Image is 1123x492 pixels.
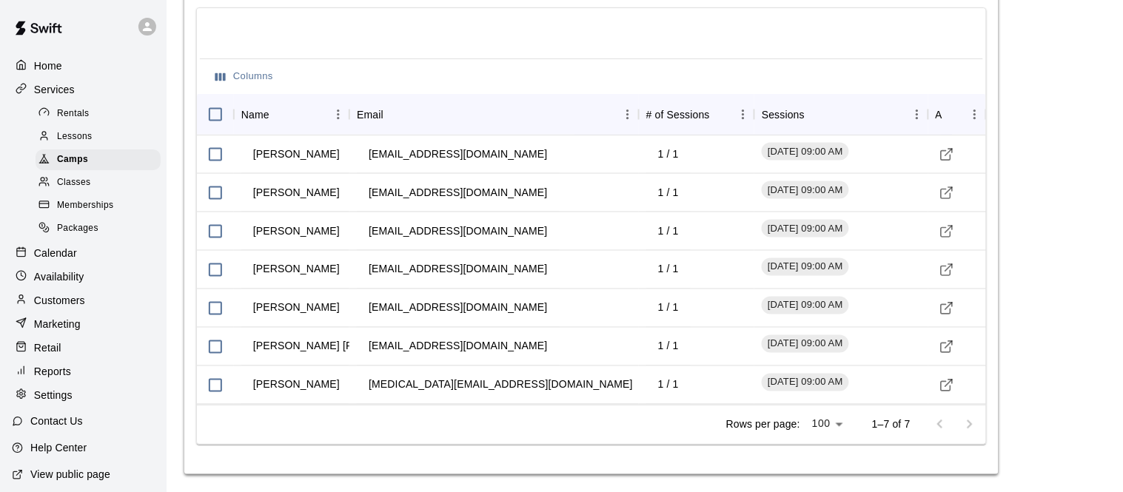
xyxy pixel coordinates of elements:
[646,212,691,251] td: 1 / 1
[327,104,349,126] button: Menu
[36,172,167,195] a: Classes
[936,94,943,135] div: Actions
[936,220,958,243] a: Visit customer profile
[646,173,691,212] td: 1 / 1
[234,94,349,135] div: Name
[12,55,155,77] a: Home
[36,218,167,240] a: Packages
[241,365,352,405] td: [PERSON_NAME]
[639,94,754,135] div: # of Sessions
[57,129,93,144] span: Lessons
[30,440,87,455] p: Help Center
[936,374,958,397] a: Visit customer profile
[726,417,800,432] p: Rows per page:
[762,337,849,351] span: [DATE] 09:00 AM
[36,102,167,125] a: Rentals
[936,336,958,358] a: Visit customer profile
[269,104,290,125] button: Sort
[928,94,986,135] div: Actions
[34,269,84,284] p: Availability
[617,104,639,126] button: Menu
[12,78,155,101] a: Services
[12,360,155,383] a: Reports
[646,250,691,289] td: 1 / 1
[943,104,964,125] button: Sort
[57,175,90,190] span: Classes
[357,365,645,405] td: [MEDICAL_DATA][EMAIL_ADDRESS][DOMAIN_NAME]
[241,250,352,289] td: [PERSON_NAME]
[34,58,62,73] p: Home
[357,173,559,212] td: [EMAIL_ADDRESS][DOMAIN_NAME]
[36,104,161,124] div: Rentals
[34,293,85,308] p: Customers
[212,65,277,88] button: Select columns
[34,246,77,260] p: Calendar
[762,299,849,313] span: [DATE] 09:00 AM
[383,104,404,125] button: Sort
[30,467,110,482] p: View public page
[12,384,155,406] a: Settings
[710,104,731,125] button: Sort
[762,183,849,198] span: [DATE] 09:00 AM
[646,135,691,174] td: 1 / 1
[646,94,710,135] div: # of Sessions
[806,414,848,435] div: 100
[57,221,98,236] span: Packages
[936,144,958,166] a: Visit customer profile
[57,152,88,167] span: Camps
[646,289,691,328] td: 1 / 1
[241,327,441,366] td: [PERSON_NAME] [PERSON_NAME]
[36,172,161,193] div: Classes
[36,149,161,170] div: Camps
[36,218,161,239] div: Packages
[357,289,559,328] td: [EMAIL_ADDRESS][DOMAIN_NAME]
[241,173,352,212] td: [PERSON_NAME]
[754,94,928,135] div: Sessions
[357,94,383,135] div: Email
[34,317,81,331] p: Marketing
[34,388,73,402] p: Settings
[36,149,167,172] a: Camps
[872,417,911,432] p: 1–7 of 7
[349,94,639,135] div: Email
[805,104,825,125] button: Sort
[34,340,61,355] p: Retail
[357,212,559,251] td: [EMAIL_ADDRESS][DOMAIN_NAME]
[30,414,83,428] p: Contact Us
[762,222,849,236] span: [DATE] 09:00 AM
[357,250,559,289] td: [EMAIL_ADDRESS][DOMAIN_NAME]
[12,337,155,359] a: Retail
[762,145,849,159] span: [DATE] 09:00 AM
[12,289,155,311] a: Customers
[964,104,986,126] button: Menu
[762,94,805,135] div: Sessions
[762,260,849,274] span: [DATE] 09:00 AM
[36,127,161,147] div: Lessons
[36,195,161,216] div: Memberships
[936,182,958,204] a: Visit customer profile
[34,364,71,379] p: Reports
[57,107,90,121] span: Rentals
[12,242,155,264] a: Calendar
[646,327,691,366] td: 1 / 1
[241,289,352,328] td: [PERSON_NAME]
[36,125,167,148] a: Lessons
[241,212,352,251] td: [PERSON_NAME]
[12,313,155,335] a: Marketing
[762,376,849,390] span: [DATE] 09:00 AM
[906,104,928,126] button: Menu
[732,104,754,126] button: Menu
[357,135,559,174] td: [EMAIL_ADDRESS][DOMAIN_NAME]
[12,266,155,288] a: Availability
[936,297,958,320] a: Visit customer profile
[357,327,559,366] td: [EMAIL_ADDRESS][DOMAIN_NAME]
